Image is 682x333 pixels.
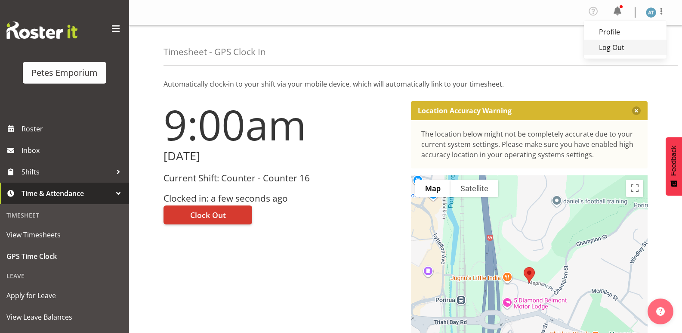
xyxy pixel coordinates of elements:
[164,47,266,57] h4: Timesheet - GPS Clock In
[164,149,401,163] h2: [DATE]
[2,206,127,224] div: Timesheet
[584,24,667,40] a: Profile
[626,180,643,197] button: Toggle fullscreen view
[164,79,648,89] p: Automatically clock-in to your shift via your mobile device, which will automatically link to you...
[6,22,77,39] img: Rosterit website logo
[164,173,401,183] h3: Current Shift: Counter - Counter 16
[415,180,451,197] button: Show street map
[632,106,641,115] button: Close message
[6,228,123,241] span: View Timesheets
[22,144,125,157] span: Inbox
[164,101,401,148] h1: 9:00am
[31,66,98,79] div: Petes Emporium
[2,224,127,246] a: View Timesheets
[670,146,678,176] span: Feedback
[584,40,667,55] a: Log Out
[656,307,665,316] img: help-xxl-2.png
[22,187,112,200] span: Time & Attendance
[190,209,226,221] span: Clock Out
[666,137,682,196] button: Feedback - Show survey
[164,205,252,224] button: Clock Out
[22,122,125,135] span: Roster
[2,267,127,285] div: Leave
[646,7,656,18] img: alex-micheal-taniwha5364.jpg
[6,250,123,263] span: GPS Time Clock
[421,129,638,160] div: The location below might not be completely accurate due to your current system settings. Please m...
[6,289,123,302] span: Apply for Leave
[2,285,127,306] a: Apply for Leave
[164,193,401,203] h3: Clocked in: a few seconds ago
[6,311,123,324] span: View Leave Balances
[2,306,127,328] a: View Leave Balances
[22,165,112,178] span: Shifts
[418,106,512,115] p: Location Accuracy Warning
[451,180,498,197] button: Show satellite imagery
[2,246,127,267] a: GPS Time Clock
